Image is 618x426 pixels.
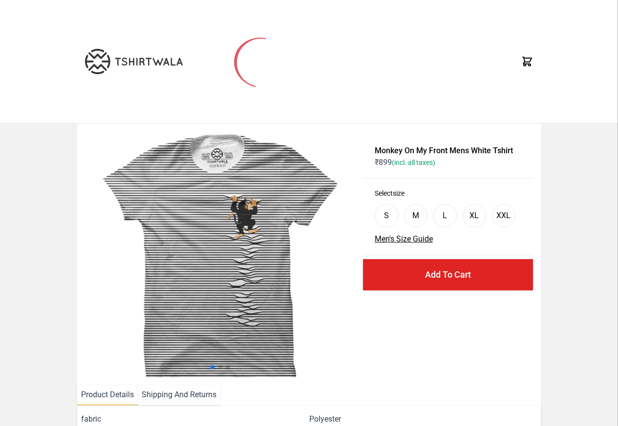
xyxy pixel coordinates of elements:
span: ₹ 899 [375,158,435,167]
button: Men's Size Guide [375,233,433,245]
h3: Select size [375,188,521,198]
button: Add To Cart [363,259,533,290]
span: (incl. all taxes) [392,159,435,166]
li: Product Details [77,385,138,405]
span: Polyester [309,413,341,425]
div: S [384,210,389,222]
img: TW-LOGO-400-104.png [85,49,183,74]
div: M [412,210,419,222]
img: monkey-climbing.jpg [85,131,355,377]
li: Shipping And Returns [138,385,220,405]
div: XL [469,210,479,222]
span: fabric [81,413,309,425]
h1: Monkey On My Front Mens White Tshirt [375,145,521,157]
div: L [443,210,447,222]
div: XXL [496,210,511,222]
